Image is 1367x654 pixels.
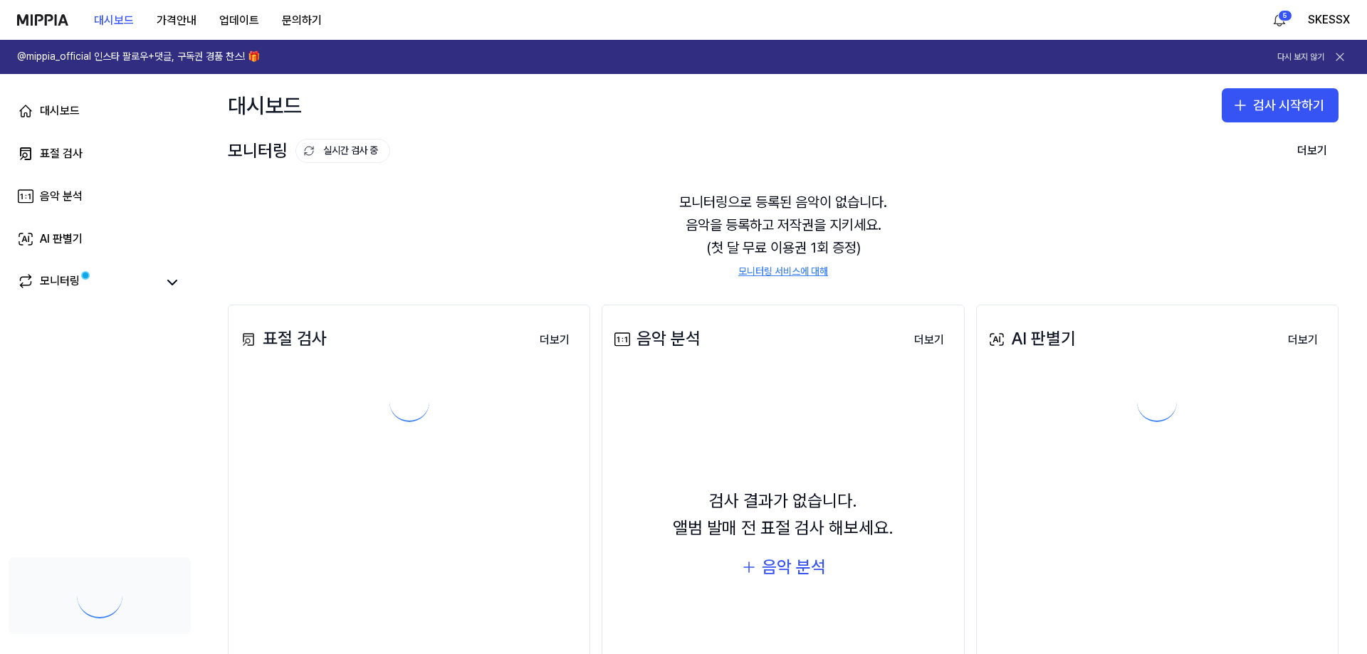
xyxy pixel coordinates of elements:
[9,179,191,213] a: 음악 분석
[611,325,701,352] div: 음악 분석
[40,231,83,248] div: AI 판별기
[1222,88,1339,122] button: 검사 시작하기
[83,6,145,35] button: 대시보드
[40,273,80,292] div: 모니터링
[40,145,83,162] div: 표절 검사
[237,325,327,352] div: 표절 검사
[228,137,390,164] div: 모니터링
[17,14,68,26] img: logo
[208,1,271,40] a: 업데이트
[271,6,333,35] button: 문의하기
[17,50,260,64] h1: @mippia_official 인스타 팔로우+댓글, 구독권 경품 찬스! 🎁
[903,325,955,354] a: 더보기
[1286,137,1339,165] button: 더보기
[40,188,83,205] div: 음악 분석
[985,325,1076,352] div: AI 판별기
[9,137,191,171] a: 표절 검사
[528,326,581,354] button: 더보기
[9,94,191,128] a: 대시보드
[228,88,302,122] div: 대시보드
[1277,51,1324,63] button: 다시 보지 않기
[740,554,826,581] button: 음악 분석
[1268,9,1291,31] button: 알림5
[295,139,390,163] button: 실시간 검사 중
[228,174,1339,296] div: 모니터링으로 등록된 음악이 없습니다. 음악을 등록하고 저작권을 지키세요. (첫 달 무료 이용권 1회 증정)
[1278,10,1292,21] div: 5
[9,222,191,256] a: AI 판별기
[40,102,80,120] div: 대시보드
[1277,325,1329,354] a: 더보기
[17,273,157,292] a: 모니터링
[762,554,826,581] div: 음악 분석
[673,487,894,542] div: 검사 결과가 없습니다. 앨범 발매 전 표절 검사 해보세요.
[1271,11,1288,28] img: 알림
[208,6,271,35] button: 업데이트
[145,6,208,35] button: 가격안내
[1308,11,1350,28] button: SKESSX
[1277,326,1329,354] button: 더보기
[528,325,581,354] a: 더보기
[903,326,955,354] button: 더보기
[738,265,828,279] a: 모니터링 서비스에 대해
